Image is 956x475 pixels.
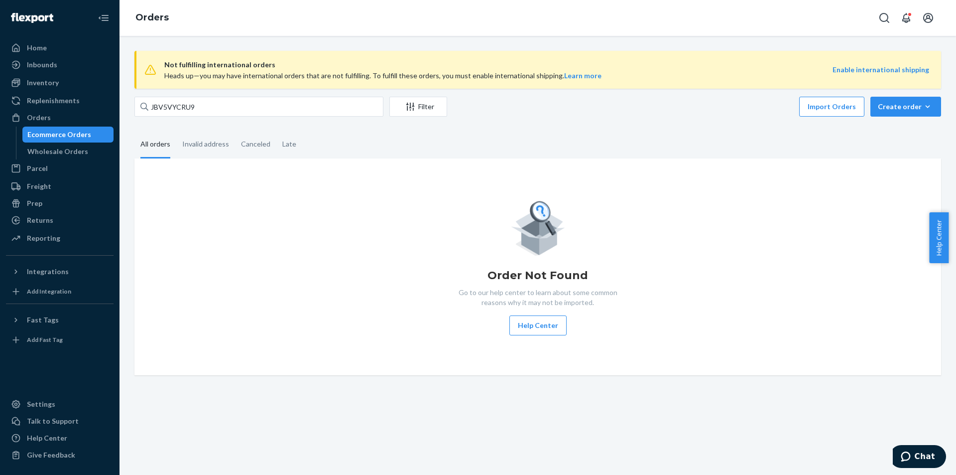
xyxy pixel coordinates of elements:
div: Add Fast Tag [27,335,63,344]
a: Settings [6,396,114,412]
a: Orders [135,12,169,23]
div: Talk to Support [27,416,79,426]
div: Add Integration [27,287,71,296]
img: Flexport logo [11,13,53,23]
button: Import Orders [799,97,864,117]
a: Reporting [6,230,114,246]
a: Prep [6,195,114,211]
a: Add Fast Tag [6,332,114,348]
button: Open account menu [918,8,938,28]
a: Home [6,40,114,56]
div: Replenishments [27,96,80,106]
a: Replenishments [6,93,114,109]
a: Learn more [564,71,601,80]
div: Fast Tags [27,315,59,325]
div: Freight [27,181,51,191]
button: Filter [389,97,447,117]
button: Integrations [6,264,114,280]
div: Inbounds [27,60,57,70]
div: Give Feedback [27,450,75,460]
div: Late [282,131,296,157]
a: Ecommerce Orders [22,127,114,143]
div: Prep [27,198,42,208]
div: Home [27,43,47,53]
a: Add Integration [6,284,114,300]
button: Talk to Support [6,413,114,429]
a: Freight [6,178,114,194]
span: Not fulfilling international orders [164,59,833,71]
p: Go to our help center to learn about some common reasons why it may not be imported. [451,288,625,308]
a: Wholesale Orders [22,144,114,159]
button: Create order [870,97,941,117]
div: All orders [140,131,170,158]
div: Returns [27,215,53,225]
button: Open notifications [896,8,916,28]
button: Open Search Box [874,8,894,28]
a: Inventory [6,75,114,91]
button: Help Center [509,316,567,335]
a: Orders [6,110,114,126]
button: Close Navigation [94,8,114,28]
div: Reporting [27,233,60,243]
a: Parcel [6,160,114,176]
div: Inventory [27,78,59,88]
a: Inbounds [6,57,114,73]
button: Fast Tags [6,312,114,328]
div: Orders [27,113,51,123]
a: Returns [6,212,114,228]
div: Create order [878,102,934,112]
input: Search orders [134,97,383,117]
div: Ecommerce Orders [27,130,91,140]
div: Canceled [241,131,270,157]
div: Filter [390,102,447,112]
img: Empty list [511,198,565,256]
a: Help Center [6,430,114,446]
iframe: Opens a widget where you can chat to one of our agents [893,445,946,470]
div: Invalid address [182,131,229,157]
ol: breadcrumbs [127,3,177,32]
div: Parcel [27,163,48,173]
div: Settings [27,399,55,409]
button: Give Feedback [6,447,114,463]
div: Integrations [27,267,69,277]
div: Help Center [27,433,67,443]
span: Heads up—you may have international orders that are not fulfilling. To fulfill these orders, you ... [164,71,601,80]
button: Help Center [929,212,949,263]
a: Enable international shipping [833,65,929,74]
h1: Order Not Found [487,268,588,284]
div: Wholesale Orders [27,147,88,157]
